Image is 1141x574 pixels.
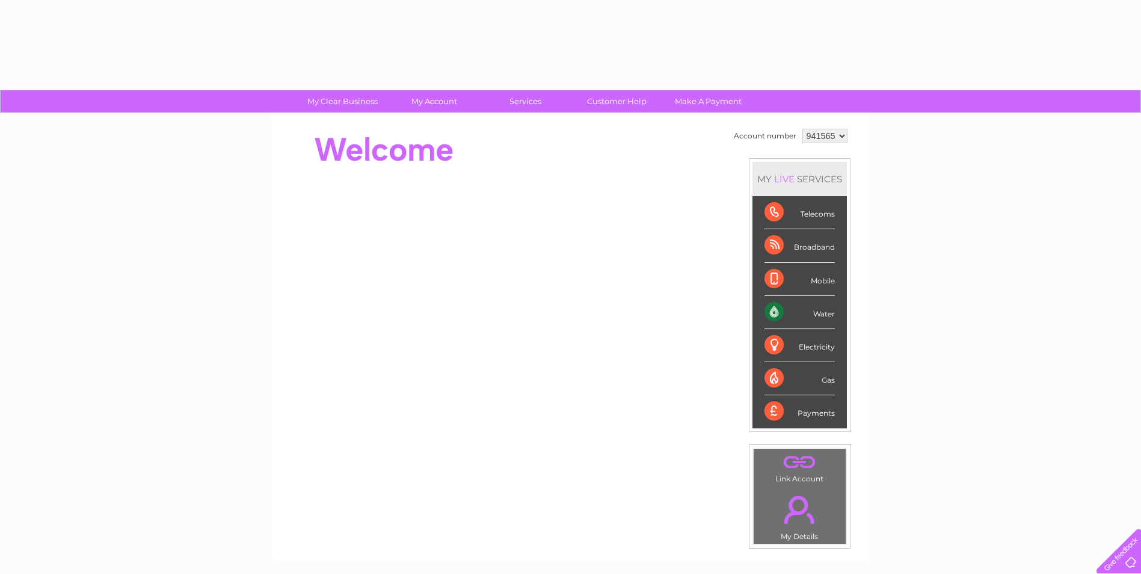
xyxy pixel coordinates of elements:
div: Telecoms [764,196,835,229]
td: Account number [731,126,799,146]
div: Payments [764,395,835,428]
div: Gas [764,362,835,395]
a: Services [476,90,575,113]
td: Link Account [753,448,846,486]
div: Broadband [764,229,835,262]
a: Make A Payment [659,90,758,113]
div: Electricity [764,329,835,362]
div: Mobile [764,263,835,296]
a: . [757,452,843,473]
a: My Account [384,90,484,113]
div: MY SERVICES [752,162,847,196]
a: . [757,489,843,531]
div: Water [764,296,835,329]
a: My Clear Business [293,90,392,113]
div: LIVE [772,173,797,185]
a: Customer Help [567,90,666,113]
td: My Details [753,486,846,545]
